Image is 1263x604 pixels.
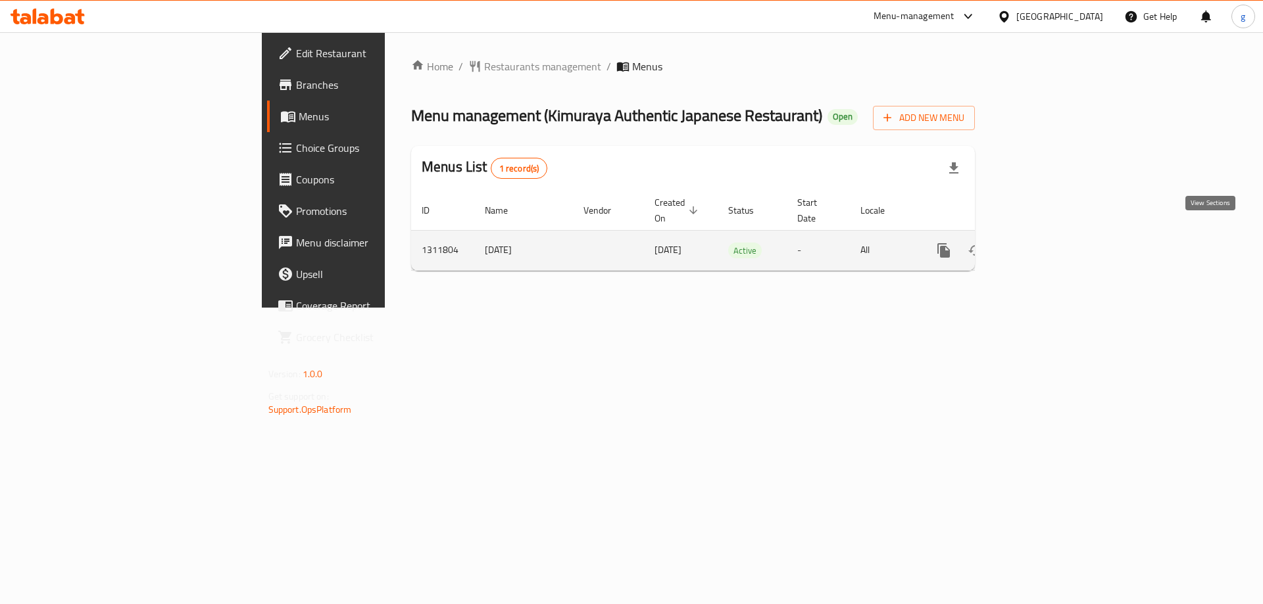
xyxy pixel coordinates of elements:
[267,227,473,258] a: Menu disclaimer
[491,162,547,175] span: 1 record(s)
[267,195,473,227] a: Promotions
[296,266,462,282] span: Upsell
[468,58,601,74] a: Restaurants management
[787,230,850,270] td: -
[267,69,473,101] a: Branches
[296,45,462,61] span: Edit Restaurant
[860,202,902,218] span: Locale
[874,9,954,24] div: Menu-management
[267,37,473,69] a: Edit Restaurant
[728,202,771,218] span: Status
[411,191,1065,271] table: enhanced table
[299,108,462,124] span: Menus
[1016,9,1103,24] div: [GEOGRAPHIC_DATA]
[267,290,473,321] a: Coverage Report
[267,164,473,195] a: Coupons
[918,191,1065,231] th: Actions
[411,101,822,130] span: Menu management ( Kimuraya Authentic Japanese Restaurant )
[267,132,473,164] a: Choice Groups
[296,77,462,93] span: Branches
[728,243,762,258] span: Active
[485,202,525,218] span: Name
[655,195,702,226] span: Created On
[960,235,991,266] button: Change Status
[296,235,462,250] span: Menu disclaimer
[484,58,601,74] span: Restaurants management
[267,258,473,290] a: Upsell
[422,157,547,179] h2: Menus List
[296,298,462,314] span: Coverage Report
[828,109,858,125] div: Open
[296,329,462,345] span: Grocery Checklist
[303,365,323,383] span: 1.0.0
[474,230,573,270] td: [DATE]
[873,106,975,130] button: Add New Menu
[268,388,329,405] span: Get support on:
[583,202,628,218] span: Vendor
[632,58,662,74] span: Menus
[828,111,858,122] span: Open
[938,152,970,184] div: Export file
[296,140,462,156] span: Choice Groups
[491,158,548,179] div: Total records count
[267,321,473,353] a: Grocery Checklist
[607,58,611,74] li: /
[883,110,964,126] span: Add New Menu
[268,401,352,418] a: Support.OpsPlatform
[267,101,473,132] a: Menus
[1241,9,1245,24] span: g
[411,58,975,74] nav: breadcrumb
[850,230,918,270] td: All
[422,202,447,218] span: ID
[296,172,462,187] span: Coupons
[797,195,834,226] span: Start Date
[296,203,462,219] span: Promotions
[268,365,301,383] span: Version:
[928,235,960,266] button: more
[655,241,681,258] span: [DATE]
